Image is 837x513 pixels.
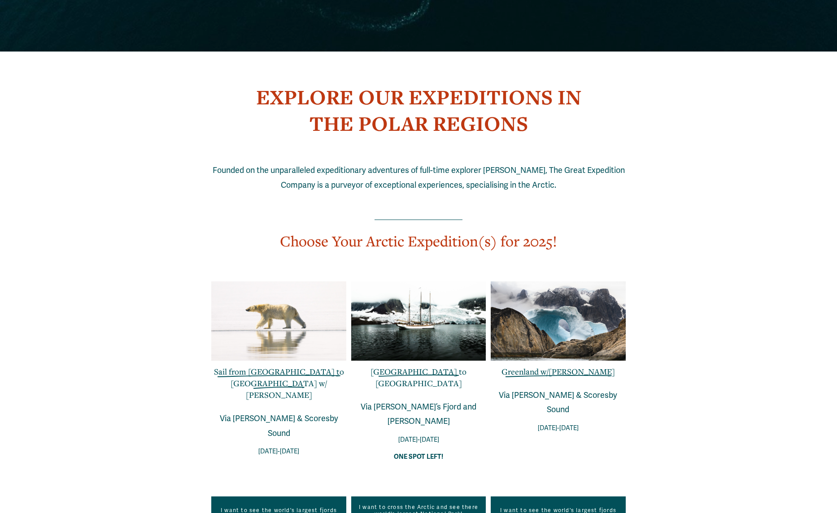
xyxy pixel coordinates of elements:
strong: EXPLORE OUR EXPEDITIONS IN THE POLAR REGIONS [256,83,586,137]
p: [DATE]-[DATE] [351,434,486,446]
p: Via [PERSON_NAME] & Scoresby Sound [211,411,346,440]
a: Sail from [GEOGRAPHIC_DATA] to [GEOGRAPHIC_DATA] w/ [PERSON_NAME] [214,366,344,400]
p: Via [PERSON_NAME]’s Fjord and [PERSON_NAME] [351,400,486,429]
strong: ONE SPOT LEFT! [394,453,443,461]
p: [DATE]-[DATE] [491,422,625,434]
a: Greenland w/[PERSON_NAME] [501,366,615,377]
p: Via [PERSON_NAME] & Scoresby Sound [491,388,625,417]
span: Choose Your Arctic Expedition(s) for 2025! [280,231,557,250]
span: Founded on the unparalleled expeditionary adventures of full-time explorer [PERSON_NAME], The Gre... [213,165,627,190]
a: [GEOGRAPHIC_DATA] to [GEOGRAPHIC_DATA] [371,366,466,388]
p: [DATE]-[DATE] [211,446,346,457]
